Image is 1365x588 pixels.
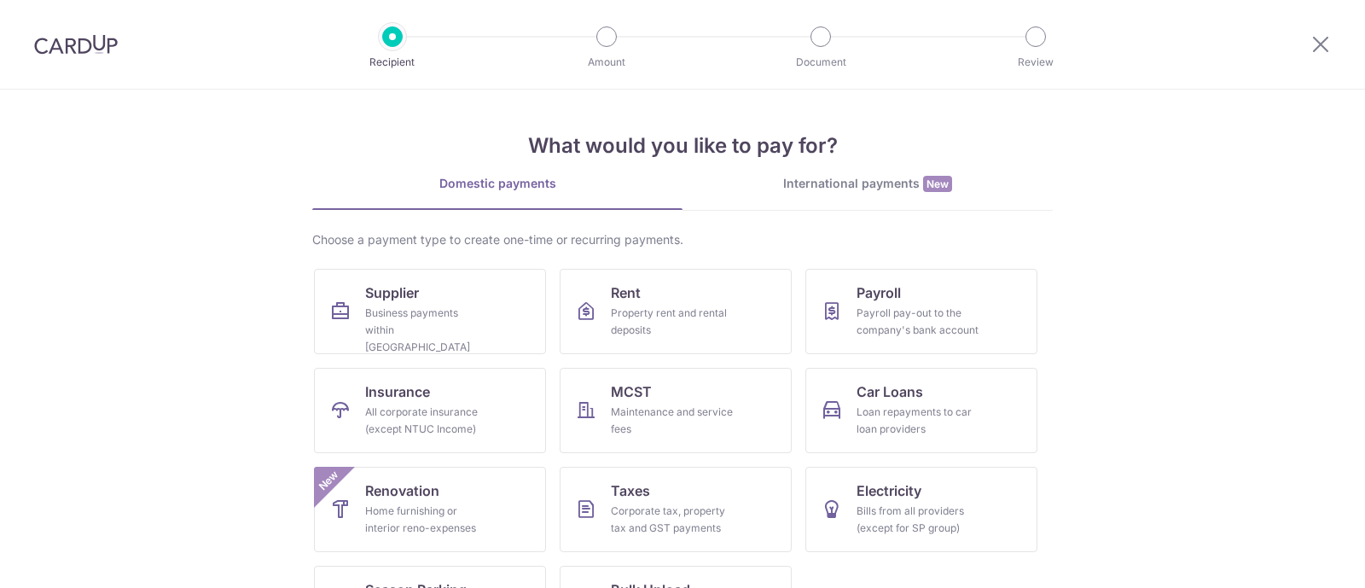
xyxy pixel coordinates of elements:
[1256,537,1348,579] iframe: Opens a widget where you can find more information
[805,467,1037,552] a: ElectricityBills from all providers (except for SP group)
[365,381,430,402] span: Insurance
[857,480,921,501] span: Electricity
[312,131,1053,161] h4: What would you like to pay for?
[365,503,488,537] div: Home furnishing or interior reno-expenses
[365,480,439,501] span: Renovation
[857,404,979,438] div: Loan repayments to car loan providers
[682,175,1053,193] div: International payments
[314,368,546,453] a: InsuranceAll corporate insurance (except NTUC Income)
[611,305,734,339] div: Property rent and rental deposits
[857,282,901,303] span: Payroll
[805,269,1037,354] a: PayrollPayroll pay-out to the company's bank account
[365,282,419,303] span: Supplier
[560,467,792,552] a: TaxesCorporate tax, property tax and GST payments
[560,368,792,453] a: MCSTMaintenance and service fees
[923,176,952,192] span: New
[312,175,682,192] div: Domestic payments
[315,467,343,495] span: New
[611,503,734,537] div: Corporate tax, property tax and GST payments
[857,381,923,402] span: Car Loans
[312,231,1053,248] div: Choose a payment type to create one-time or recurring payments.
[314,467,546,552] a: RenovationHome furnishing or interior reno-expensesNew
[758,54,884,71] p: Document
[611,480,650,501] span: Taxes
[34,34,118,55] img: CardUp
[973,54,1099,71] p: Review
[543,54,670,71] p: Amount
[611,381,652,402] span: MCST
[611,404,734,438] div: Maintenance and service fees
[560,269,792,354] a: RentProperty rent and rental deposits
[857,305,979,339] div: Payroll pay-out to the company's bank account
[329,54,456,71] p: Recipient
[611,282,641,303] span: Rent
[805,368,1037,453] a: Car LoansLoan repayments to car loan providers
[365,404,488,438] div: All corporate insurance (except NTUC Income)
[857,503,979,537] div: Bills from all providers (except for SP group)
[365,305,488,356] div: Business payments within [GEOGRAPHIC_DATA]
[314,269,546,354] a: SupplierBusiness payments within [GEOGRAPHIC_DATA]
